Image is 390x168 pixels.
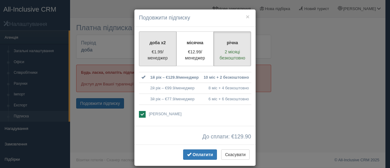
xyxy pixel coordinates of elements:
p: €1.99/менеджер [143,49,172,61]
h4: Подовжити підписку [139,14,251,22]
td: 10 міс + 2 безкоштовно [201,72,251,83]
p: місячна [180,40,210,46]
td: 2й рік – €99.9/менеджер [148,83,201,94]
span: 129.90 [234,134,251,140]
p: річна [218,40,247,46]
span: [PERSON_NAME] [149,112,182,116]
p: 2 місяці безкоштовно [218,49,247,61]
span: Оплатити [193,152,213,157]
span: До сплати: € [202,134,251,140]
td: 6 міс + 6 безкоштовно [201,94,251,105]
button: Оплатити [183,149,217,160]
td: 3й рік – €77.9/менеджер [148,94,201,105]
td: 8 міс + 4 безкоштовно [201,83,251,94]
td: 1й рік – €129.9/менеджер [148,72,201,83]
button: × [246,13,250,20]
button: Скасувати [221,149,250,160]
p: €12.99/менеджер [180,49,210,61]
p: доба x2 [143,40,172,46]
